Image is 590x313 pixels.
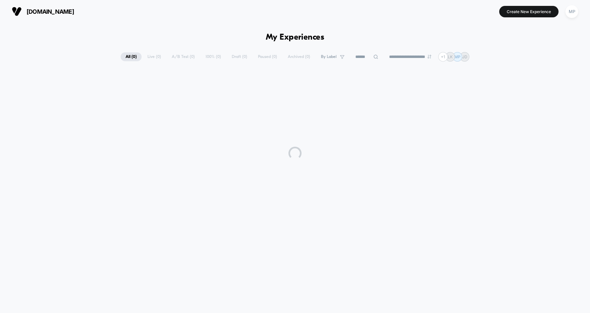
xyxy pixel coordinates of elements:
img: Visually logo [12,7,22,16]
button: [DOMAIN_NAME] [10,6,76,17]
span: By Label [321,54,337,59]
span: [DOMAIN_NAME] [27,8,74,15]
p: MP [454,54,461,59]
p: JD [462,54,467,59]
div: + 1 [438,52,448,62]
div: MP [565,5,578,18]
button: Create New Experience [499,6,559,17]
img: end [427,55,431,59]
button: MP [563,5,580,18]
span: All ( 0 ) [121,52,142,61]
h1: My Experiences [266,33,324,42]
p: LK [448,54,453,59]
